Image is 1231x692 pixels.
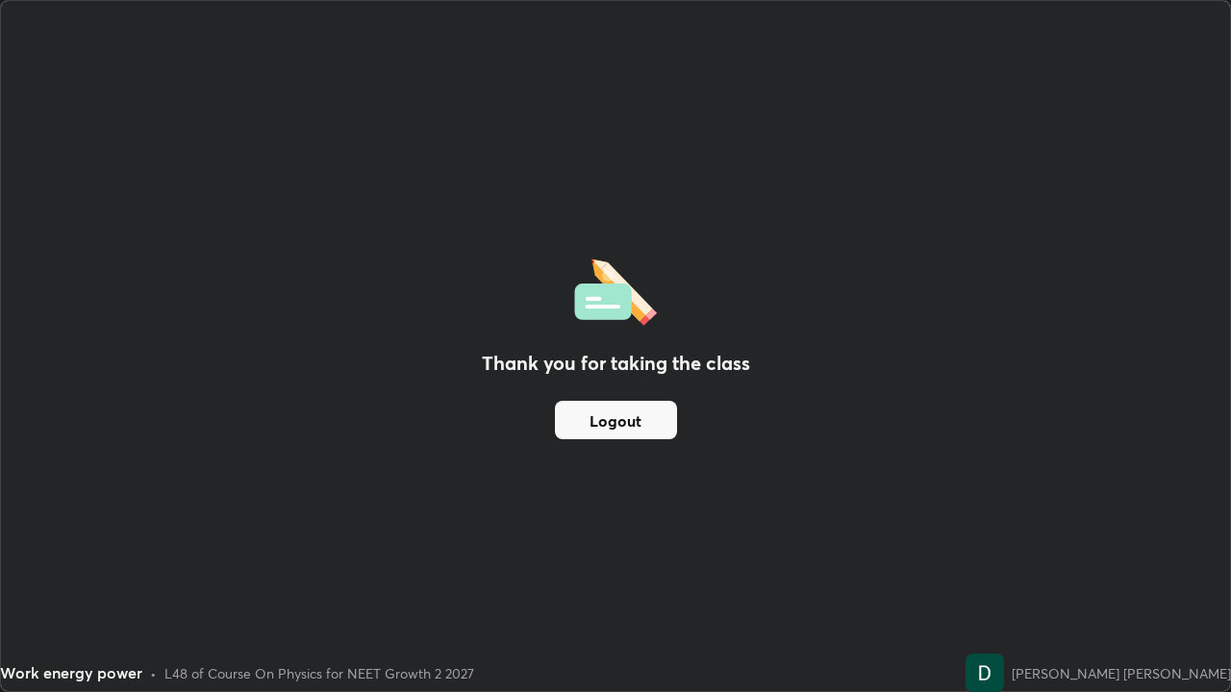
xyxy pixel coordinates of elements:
[150,663,157,683] div: •
[1012,663,1231,683] div: [PERSON_NAME] [PERSON_NAME]
[574,253,657,326] img: offlineFeedback.1438e8b3.svg
[164,663,474,683] div: L48 of Course On Physics for NEET Growth 2 2027
[555,401,677,439] button: Logout
[966,654,1004,692] img: f073bd56f9384c8bb425639622a869c1.jpg
[482,349,750,378] h2: Thank you for taking the class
